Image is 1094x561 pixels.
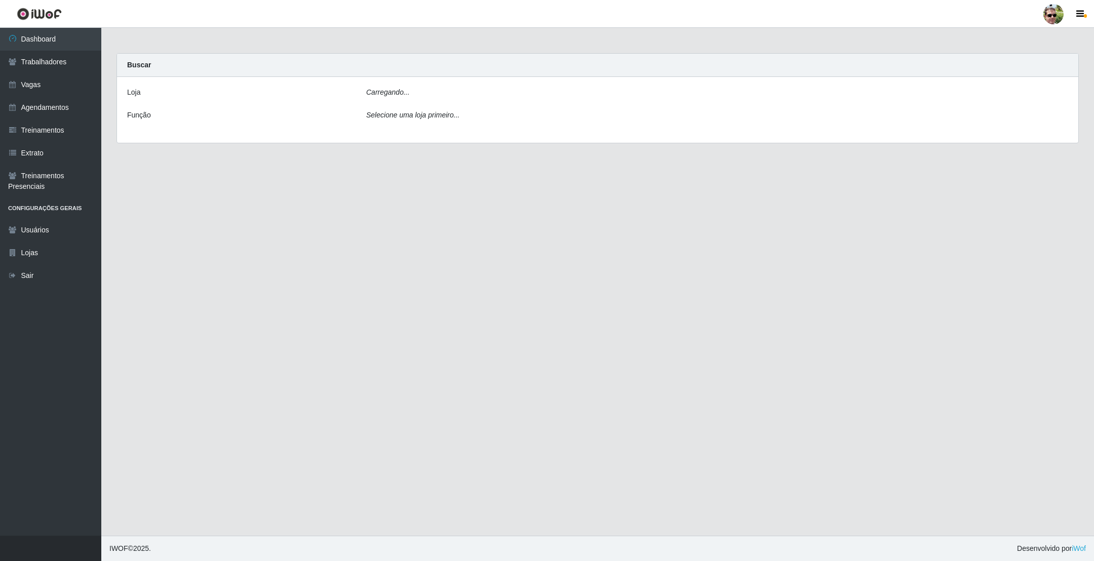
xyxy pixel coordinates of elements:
span: © 2025 . [109,543,151,554]
strong: Buscar [127,61,151,69]
label: Função [127,110,151,121]
label: Loja [127,87,140,98]
a: iWof [1072,544,1086,552]
i: Carregando... [366,88,410,96]
span: IWOF [109,544,128,552]
img: CoreUI Logo [17,8,62,20]
i: Selecione uma loja primeiro... [366,111,459,119]
span: Desenvolvido por [1017,543,1086,554]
